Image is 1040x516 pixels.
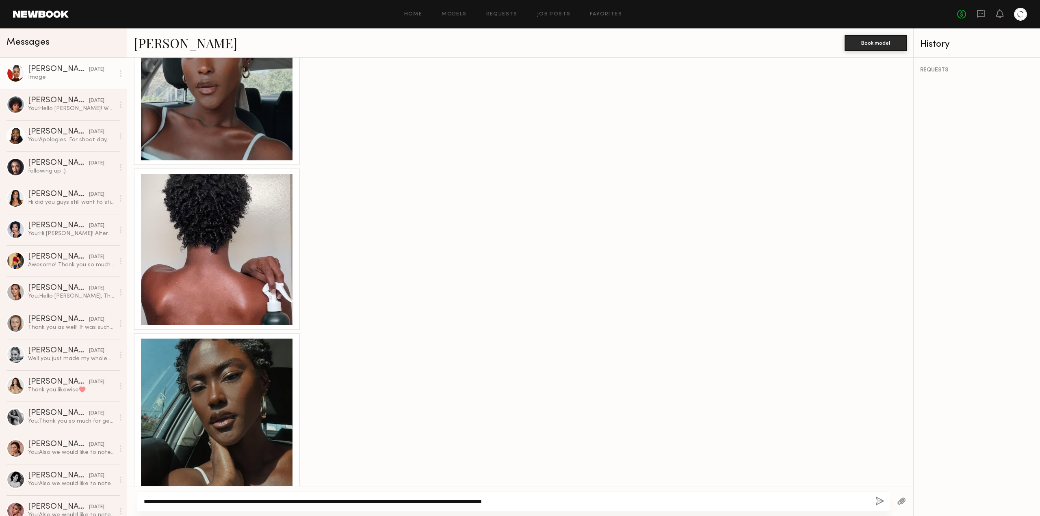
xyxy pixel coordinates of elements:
div: [DATE] [89,253,104,261]
div: Hi did you guys still want to still shoot [28,199,115,206]
div: [DATE] [89,97,104,105]
div: [PERSON_NAME] [28,409,89,417]
div: You: Also we would like to note: If we do not move forward with you after this casting/pre-fittin... [28,449,115,456]
div: You: Thank you so much for getting back to us [PERSON_NAME]! We hope you have a wonderful rest of... [28,417,115,425]
div: You: Hello [PERSON_NAME]! We just wanted to get you an updated regarding the [DEMOGRAPHIC_DATA] L... [28,105,115,112]
div: Well you just made my whole day!! Thank you so much for those kind words. I felt so grateful to g... [28,355,115,363]
div: [DATE] [89,222,104,230]
div: You: Apologies. For shoot day, we're ideally aiming for sometime next week, but shoot will be wit... [28,136,115,144]
div: [DATE] [89,66,104,73]
div: [DATE] [89,503,104,511]
div: Image [28,73,115,81]
div: Awesome! Thank you so much x [28,261,115,269]
div: [PERSON_NAME] [28,159,89,167]
div: [PERSON_NAME] [28,190,89,199]
div: [PERSON_NAME] [28,128,89,136]
a: Book model [845,39,907,46]
div: [PERSON_NAME] [28,253,89,261]
div: Thank you as well! It was such a beautiful shoot day, I can’t wait to work with this team again i... [28,324,115,331]
div: [DATE] [89,191,104,199]
div: [PERSON_NAME] [28,315,89,324]
div: [PERSON_NAME] [28,378,89,386]
div: [PERSON_NAME] [28,65,89,73]
div: [DATE] [89,410,104,417]
div: [DATE] [89,128,104,136]
div: [DATE] [89,472,104,480]
div: Thank you likewise♥️ [28,386,115,394]
a: Requests [486,12,518,17]
div: following up :) [28,167,115,175]
div: [DATE] [89,347,104,355]
a: [PERSON_NAME] [134,34,237,52]
div: [DATE] [89,160,104,167]
a: Job Posts [537,12,571,17]
div: [DATE] [89,441,104,449]
a: Models [442,12,466,17]
div: REQUESTS [920,67,1034,73]
div: [PERSON_NAME] [28,347,89,355]
div: [PERSON_NAME] [28,97,89,105]
div: You: Hello [PERSON_NAME], Thank you for following up with us! Yes, we have saved your portfolio a... [28,292,115,300]
div: [DATE] [89,285,104,292]
div: [PERSON_NAME] [28,440,89,449]
div: You: Also we would like to note: If we do not move forward with you after this casting/pre-fittin... [28,480,115,488]
button: Book model [845,35,907,51]
span: Messages [6,38,50,47]
div: You: Hi [PERSON_NAME]! Alternatively, we are also looking for models for UGC content. Would you b... [28,230,115,237]
div: [PERSON_NAME] [28,472,89,480]
a: Favorites [590,12,622,17]
a: Home [404,12,422,17]
div: History [920,40,1034,49]
div: [DATE] [89,316,104,324]
div: [PERSON_NAME] [28,284,89,292]
div: [PERSON_NAME] [28,222,89,230]
div: [DATE] [89,378,104,386]
div: [PERSON_NAME] [28,503,89,511]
